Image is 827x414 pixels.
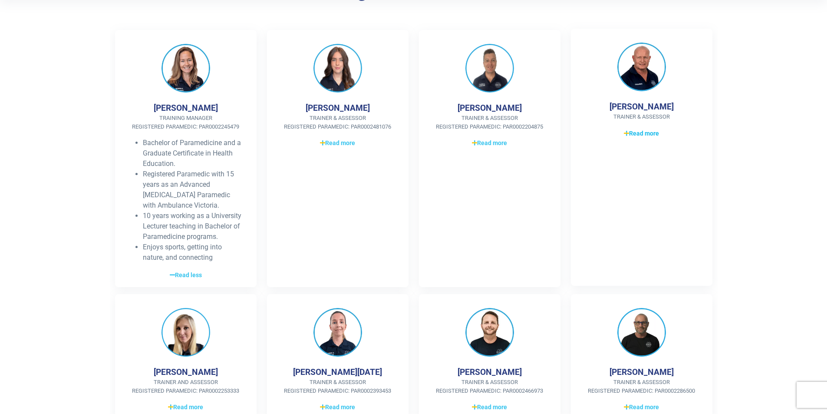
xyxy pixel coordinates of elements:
span: Read more [320,403,355,412]
h4: [PERSON_NAME] [154,367,218,377]
a: Read more [281,138,395,148]
span: Read more [472,403,507,412]
span: Trainer & Assessor Registered Paramedic: PAR0002466973 [433,378,547,395]
span: Trainer & Assessor [585,113,699,121]
span: Read less [170,271,202,280]
span: Read more [624,129,659,138]
h4: [PERSON_NAME][DATE] [293,367,382,377]
h4: [PERSON_NAME] [306,103,370,113]
li: Bachelor of Paramedicine and a Graduate Certificate in Health Education. [143,138,243,169]
img: Jaime Wallis [161,44,210,93]
img: Jolene Moss [161,308,210,357]
a: Read more [281,402,395,412]
h4: [PERSON_NAME] [154,103,218,113]
span: Read more [168,403,203,412]
span: Trainer and Assessor Registered Paramedic: PAR0002253333 [129,378,243,395]
a: Read more [433,138,547,148]
li: Registered Paramedic with 15 years as an Advanced [MEDICAL_DATA] Paramedic with Ambulance Victoria. [143,169,243,211]
img: Mick Jones [617,308,666,357]
h4: [PERSON_NAME] [610,367,674,377]
span: Trainer & Assessor Registered Paramedic: PAR0002286500 [585,378,699,395]
span: Trainer & Assessor Registered Paramedic: PAR0002204875 [433,114,547,131]
span: Read more [320,139,355,148]
a: Read more [433,402,547,412]
span: Training Manager Registered Paramedic: PAR0002245479 [129,114,243,131]
img: Jens Hojby [617,43,666,91]
li: 10 years working as a University Lecturer teaching in Bachelor of Paramedicine programs. [143,211,243,242]
span: Read more [472,139,507,148]
a: Read less [129,270,243,280]
img: Nathan Seidel [465,308,514,357]
span: Trainer & Assessor Registered Paramedic: PAR0002393453 [281,378,395,395]
span: Read more [624,403,659,412]
a: Read more [129,402,243,412]
h4: [PERSON_NAME] [458,367,522,377]
h4: [PERSON_NAME] [610,102,674,112]
img: Betina Ellul [313,44,362,93]
h4: [PERSON_NAME] [458,103,522,113]
span: Trainer & Assessor Registered Paramedic: PAR0002481076 [281,114,395,131]
li: Enjoys sports, getting into nature, and connecting [143,242,243,263]
img: Sophie Lucia Griffiths [313,308,362,357]
img: Chris King [465,44,514,93]
a: Read more [585,402,699,412]
a: Read more [585,128,699,139]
